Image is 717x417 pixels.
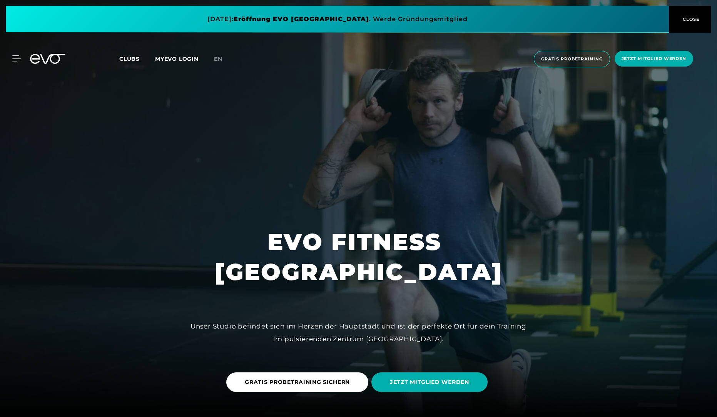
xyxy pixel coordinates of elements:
[215,227,503,287] h1: EVO FITNESS [GEOGRAPHIC_DATA]
[681,16,700,23] span: CLOSE
[119,55,155,62] a: Clubs
[612,51,695,67] a: Jetzt Mitglied werden
[390,378,469,386] span: JETZT MITGLIED WERDEN
[155,55,199,62] a: MYEVO LOGIN
[186,320,532,345] div: Unser Studio befindet sich im Herzen der Hauptstadt und ist der perfekte Ort für dein Training im...
[214,55,222,62] span: en
[669,6,711,33] button: CLOSE
[622,55,686,62] span: Jetzt Mitglied werden
[371,367,491,398] a: JETZT MITGLIED WERDEN
[119,55,140,62] span: Clubs
[531,51,612,67] a: Gratis Probetraining
[226,367,371,398] a: GRATIS PROBETRAINING SICHERN
[541,56,603,62] span: Gratis Probetraining
[214,55,232,63] a: en
[245,378,350,386] span: GRATIS PROBETRAINING SICHERN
